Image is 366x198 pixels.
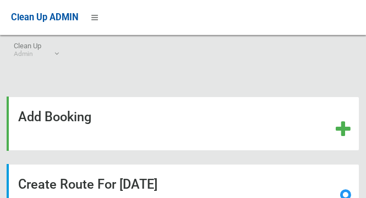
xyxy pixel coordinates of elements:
a: Add Booking [7,97,359,151]
strong: Create Route For [DATE] [18,177,157,192]
strong: Add Booking [18,109,91,125]
span: Clean Up ADMIN [11,12,78,22]
small: Admin [14,50,41,58]
span: Clean Up [14,42,58,58]
a: Clean UpAdmin [7,35,65,70]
